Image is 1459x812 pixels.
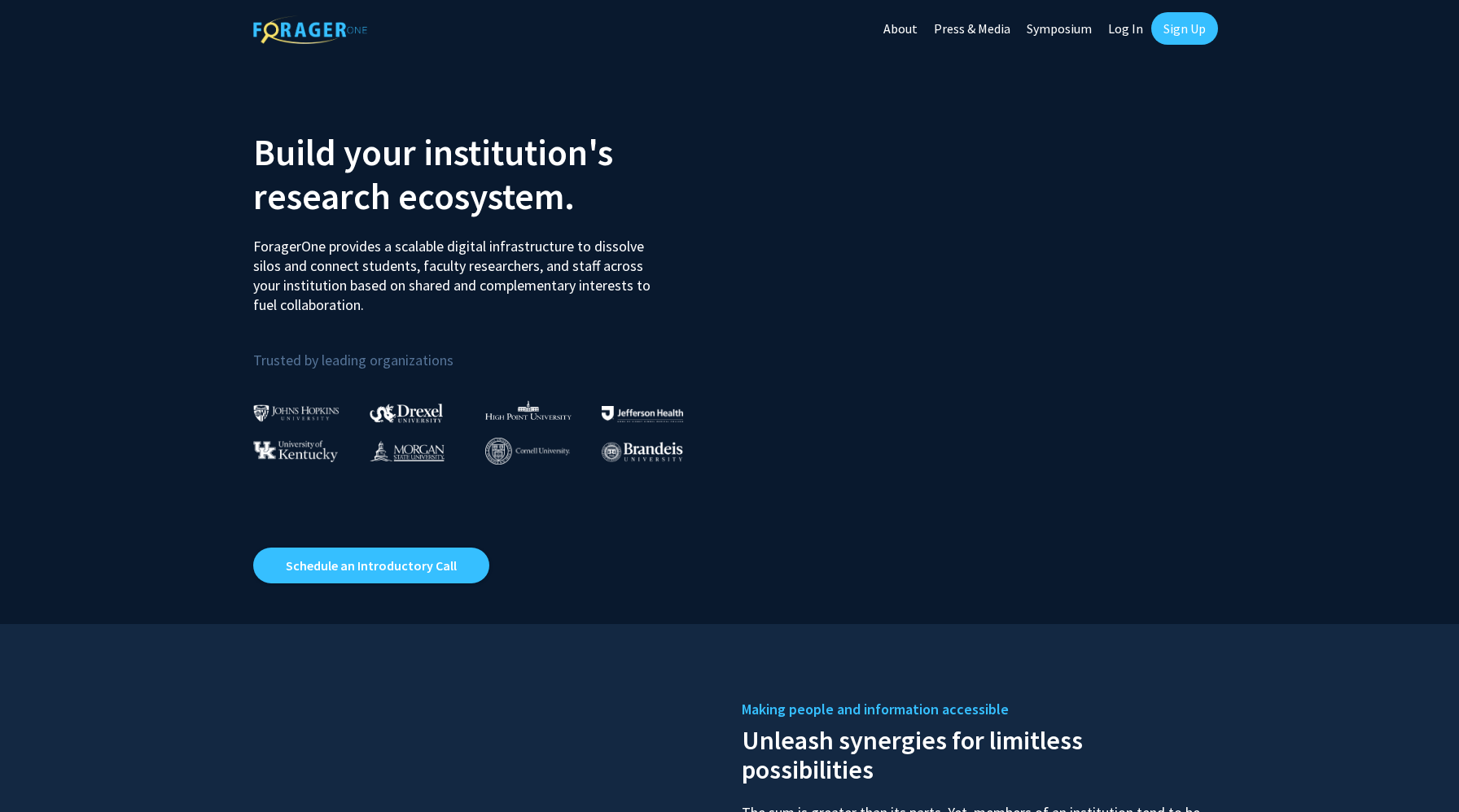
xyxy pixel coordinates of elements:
[742,697,1206,722] h5: Making people and information accessible
[253,15,367,44] img: ForagerOne Logo
[485,400,572,420] img: High Point University
[1151,12,1218,45] a: Sign Up
[602,406,683,421] img: Thomas Jefferson University
[253,130,717,218] h2: Build your institution's research ecosystem.
[370,440,445,461] img: Morgan State University
[602,442,683,462] img: Brandeis University
[742,722,1206,784] h2: Unleash synergies for limitless possibilities
[253,404,340,421] img: Johns Hopkins University
[253,225,662,315] p: ForagerOne provides a scalable digital infrastructure to dissolve silos and connect students, fac...
[485,438,570,465] img: Cornell University
[370,404,443,422] img: Drexel University
[253,328,717,373] p: Trusted by leading organizations
[253,548,489,583] a: Opens in a new tab
[253,440,338,462] img: University of Kentucky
